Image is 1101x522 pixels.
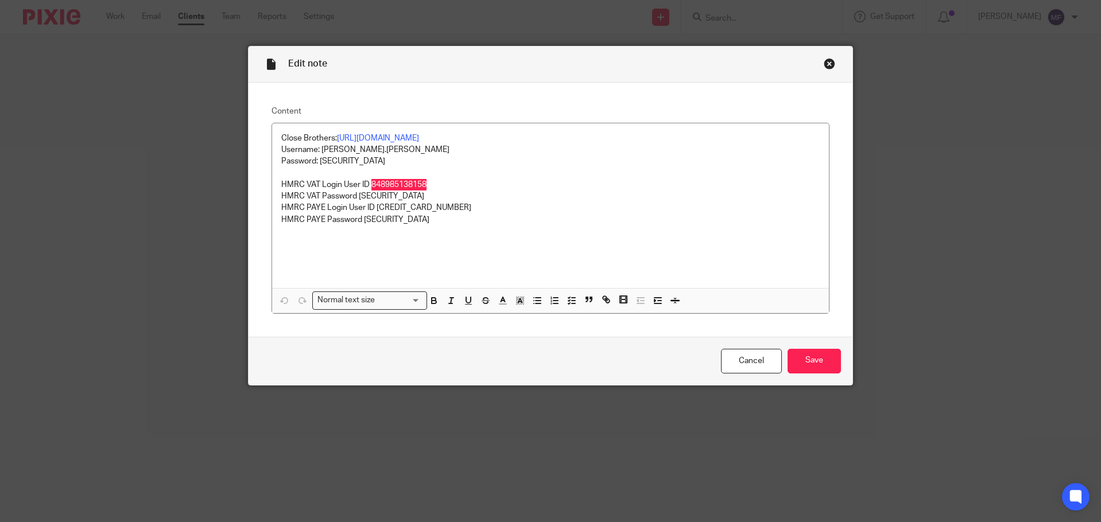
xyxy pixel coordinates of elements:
input: Save [788,349,841,373]
p: Username: [PERSON_NAME].[PERSON_NAME] [281,144,820,155]
div: Search for option [312,291,427,309]
p: HMRC VAT Password [SECURITY_DATA] [281,190,820,202]
p: HMRC VAT Login User ID 848985138158 [281,179,820,190]
p: Close Brothers: [281,133,820,144]
p: HMRC PAYE Password [SECURITY_DATA] [281,214,820,225]
p: HMRC PAYE Login User ID [CREDIT_CARD_NUMBER] [281,202,820,213]
label: Content [272,106,830,117]
div: Close this dialog window [824,58,835,69]
input: Search for option [378,294,420,306]
span: Normal text size [315,294,378,306]
a: Cancel [721,349,782,373]
p: Password: [SECURITY_DATA] [281,155,820,167]
span: Edit note [288,59,327,68]
a: [URL][DOMAIN_NAME] [337,134,419,142]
